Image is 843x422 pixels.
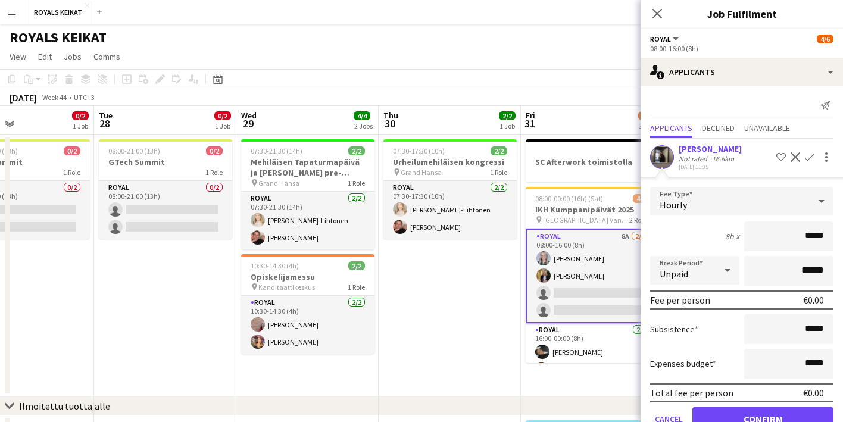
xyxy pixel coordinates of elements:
[251,261,299,270] span: 10:30-14:30 (4h)
[241,157,374,178] h3: Mehiläisen Tapaturmapäivä ja [PERSON_NAME] pre-kongressi
[660,268,688,280] span: Unpaid
[239,117,257,130] span: 29
[354,121,373,130] div: 2 Jobs
[99,181,232,239] app-card-role: Royal0/208:00-21:00 (13h)
[641,6,843,21] h3: Job Fulfilment
[214,111,231,120] span: 0/2
[89,49,125,64] a: Comms
[817,35,833,43] span: 4/6
[258,283,315,292] span: Kanditaattikeskus
[526,323,659,381] app-card-role: Royal2/216:00-00:00 (8h)[PERSON_NAME]
[650,294,710,306] div: Fee per person
[215,121,230,130] div: 1 Job
[803,387,824,399] div: €0.00
[348,261,365,270] span: 2/2
[72,111,89,120] span: 0/2
[535,194,603,203] span: 08:00-00:00 (16h) (Sat)
[241,139,374,249] app-job-card: 07:30-21:30 (14h)2/2Mehiläisen Tapaturmapäivä ja [PERSON_NAME] pre-kongressi Grand Hansa1 RoleRoy...
[99,157,232,167] h3: GTech Summit
[205,168,223,177] span: 1 Role
[64,146,80,155] span: 0/2
[99,139,232,239] app-job-card: 08:00-21:00 (13h)0/2GTech Summit1 RoleRoyal0/208:00-21:00 (13h)
[348,179,365,187] span: 1 Role
[74,93,95,102] div: UTC+3
[526,110,535,121] span: Fri
[383,110,398,121] span: Thu
[251,146,302,155] span: 07:30-21:30 (14h)
[803,294,824,306] div: €0.00
[383,157,517,167] h3: Urheilumehiläisen kongressi
[59,49,86,64] a: Jobs
[348,146,365,155] span: 2/2
[382,117,398,130] span: 30
[73,121,88,130] div: 1 Job
[383,139,517,239] app-job-card: 07:30-17:30 (10h)2/2Urheilumehiläisen kongressi Grand Hansa1 RoleRoyal2/207:30-17:30 (10h)[PERSON...
[354,111,370,120] span: 4/4
[526,157,659,167] h3: SC Afterwork toimistolla
[97,117,113,130] span: 28
[710,154,736,163] div: 16.6km
[744,124,790,132] span: Unavailable
[64,51,82,62] span: Jobs
[33,49,57,64] a: Edit
[679,143,742,154] div: [PERSON_NAME]
[660,199,687,211] span: Hourly
[39,93,69,102] span: Week 44
[10,29,107,46] h1: ROYALS KEIKAT
[108,146,160,155] span: 08:00-21:00 (13h)
[679,163,742,171] div: [DATE] 11:35
[650,35,671,43] span: Royal
[5,49,31,64] a: View
[499,111,516,120] span: 2/2
[641,58,843,86] div: Applicants
[206,146,223,155] span: 0/2
[241,271,374,282] h3: Opiskelijamessu
[383,181,517,239] app-card-role: Royal2/207:30-17:30 (10h)[PERSON_NAME]-Lihtonen[PERSON_NAME]
[638,111,655,120] span: 5/7
[63,168,80,177] span: 1 Role
[393,146,445,155] span: 07:30-17:30 (10h)
[241,254,374,354] app-job-card: 10:30-14:30 (4h)2/2Opiskelijamessu Kanditaattikeskus1 RoleRoyal2/210:30-14:30 (4h)[PERSON_NAME][P...
[526,204,659,215] h3: IKH Kumppanipäivät 2025
[633,194,650,203] span: 4/6
[526,139,659,182] app-job-card: SC Afterwork toimistolla
[679,154,710,163] div: Not rated
[650,35,680,43] button: Royal
[10,51,26,62] span: View
[526,187,659,363] app-job-card: 08:00-00:00 (16h) (Sat)4/6IKH Kumppanipäivät 2025 [GEOGRAPHIC_DATA] Vantaa2 RolesRoyal8A2/408:00-...
[241,296,374,354] app-card-role: Royal2/210:30-14:30 (4h)[PERSON_NAME][PERSON_NAME]
[543,215,629,224] span: [GEOGRAPHIC_DATA] Vantaa
[524,117,535,130] span: 31
[650,124,692,132] span: Applicants
[19,400,110,412] div: Ilmoitettu tuottajalle
[93,51,120,62] span: Comms
[10,92,37,104] div: [DATE]
[348,283,365,292] span: 1 Role
[38,51,52,62] span: Edit
[241,110,257,121] span: Wed
[241,192,374,249] app-card-role: Royal2/207:30-21:30 (14h)[PERSON_NAME]-Lihtonen[PERSON_NAME]
[629,215,650,224] span: 2 Roles
[650,44,833,53] div: 08:00-16:00 (8h)
[490,168,507,177] span: 1 Role
[526,229,659,323] app-card-role: Royal8A2/408:00-16:00 (8h)[PERSON_NAME][PERSON_NAME]
[499,121,515,130] div: 1 Job
[491,146,507,155] span: 2/2
[258,179,299,187] span: Grand Hansa
[650,387,733,399] div: Total fee per person
[702,124,735,132] span: Declined
[401,168,442,177] span: Grand Hansa
[639,121,657,130] div: 3 Jobs
[99,110,113,121] span: Tue
[725,231,739,242] div: 8h x
[24,1,92,24] button: ROYALS KEIKAT
[650,324,698,335] label: Subsistence
[650,358,716,369] label: Expenses budget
